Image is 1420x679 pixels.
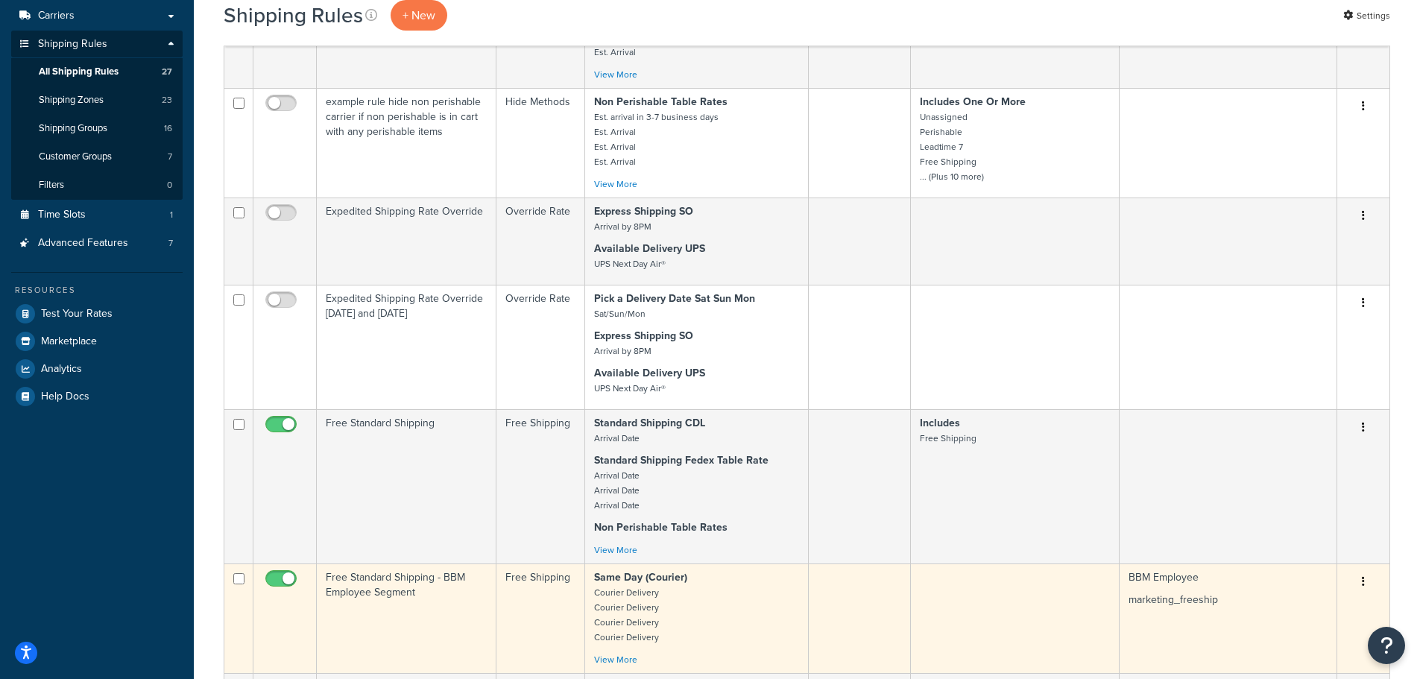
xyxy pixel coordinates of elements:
[1129,593,1328,607] p: marketing_freeship
[317,563,496,673] td: Free Standard Shipping - BBM Employee Segment
[11,86,183,114] li: Shipping Zones
[920,94,1026,110] strong: Includes One Or More
[38,209,86,221] span: Time Slots
[11,356,183,382] a: Analytics
[11,328,183,355] a: Marketplace
[496,409,585,563] td: Free Shipping
[1120,563,1337,673] td: BBM Employee
[11,201,183,229] a: Time Slots 1
[594,307,646,320] small: Sat/Sun/Mon
[11,31,183,58] a: Shipping Rules
[594,257,666,271] small: UPS Next Day Air®
[317,88,496,198] td: example rule hide non perishable carrier if non perishable is in cart with any perishable items
[496,88,585,198] td: Hide Methods
[594,220,651,233] small: Arrival by 8PM
[594,68,637,81] a: View More
[170,209,173,221] span: 1
[39,66,119,78] span: All Shipping Rules
[594,469,640,512] small: Arrival Date Arrival Date Arrival Date
[317,409,496,563] td: Free Standard Shipping
[168,237,173,250] span: 7
[41,363,82,376] span: Analytics
[38,237,128,250] span: Advanced Features
[594,415,705,431] strong: Standard Shipping CDL
[168,151,172,163] span: 7
[11,230,183,257] a: Advanced Features 7
[594,382,666,395] small: UPS Next Day Air®
[496,198,585,285] td: Override Rate
[164,122,172,135] span: 16
[11,115,183,142] a: Shipping Groups 16
[38,10,75,22] span: Carriers
[594,94,728,110] strong: Non Perishable Table Rates
[496,285,585,409] td: Override Rate
[920,110,984,183] small: Unassigned Perishable Leadtime 7 Free Shipping ... (Plus 10 more)
[11,171,183,199] li: Filters
[594,653,637,666] a: View More
[1343,5,1390,26] a: Settings
[11,115,183,142] li: Shipping Groups
[11,143,183,171] li: Customer Groups
[594,177,637,191] a: View More
[11,2,183,30] a: Carriers
[11,31,183,200] li: Shipping Rules
[162,94,172,107] span: 23
[1368,627,1405,664] button: Open Resource Center
[317,285,496,409] td: Expedited Shipping Rate Override [DATE] and [DATE]
[39,122,107,135] span: Shipping Groups
[224,1,363,30] h1: Shipping Rules
[594,203,693,219] strong: Express Shipping SO
[167,179,172,192] span: 0
[11,58,183,86] li: All Shipping Rules
[594,344,651,358] small: Arrival by 8PM
[594,569,687,585] strong: Same Day (Courier)
[11,201,183,229] li: Time Slots
[594,328,693,344] strong: Express Shipping SO
[594,110,719,168] small: Est. arrival in 3-7 business days Est. Arrival Est. Arrival Est. Arrival
[11,383,183,410] a: Help Docs
[594,586,659,644] small: Courier Delivery Courier Delivery Courier Delivery Courier Delivery
[317,198,496,285] td: Expedited Shipping Rate Override
[920,432,976,445] small: Free Shipping
[11,300,183,327] a: Test Your Rates
[41,335,97,348] span: Marketplace
[39,151,112,163] span: Customer Groups
[11,58,183,86] a: All Shipping Rules 27
[594,291,755,306] strong: Pick a Delivery Date Sat Sun Mon
[39,179,64,192] span: Filters
[594,452,769,468] strong: Standard Shipping Fedex Table Rate
[162,66,172,78] span: 27
[39,94,104,107] span: Shipping Zones
[496,563,585,673] td: Free Shipping
[11,284,183,297] div: Resources
[41,308,113,320] span: Test Your Rates
[594,519,728,535] strong: Non Perishable Table Rates
[11,171,183,199] a: Filters 0
[11,86,183,114] a: Shipping Zones 23
[38,38,107,51] span: Shipping Rules
[11,230,183,257] li: Advanced Features
[594,241,705,256] strong: Available Delivery UPS
[11,143,183,171] a: Customer Groups 7
[41,391,89,403] span: Help Docs
[594,365,705,381] strong: Available Delivery UPS
[920,415,960,431] strong: Includes
[594,432,640,445] small: Arrival Date
[594,543,637,557] a: View More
